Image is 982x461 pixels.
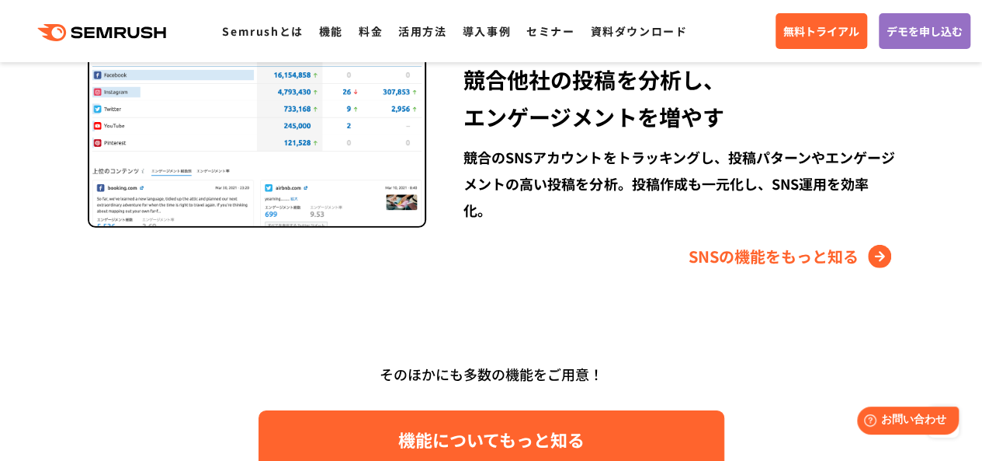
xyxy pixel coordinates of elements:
a: 導入事例 [463,23,511,39]
span: デモを申し込む [887,23,963,40]
div: 競合他社の投稿を分析し、 エンゲージメントを増やす [463,61,894,135]
a: 資料ダウンロード [590,23,687,39]
div: そのほかにも多数の機能をご用意！ [45,360,938,389]
a: セミナー [526,23,574,39]
a: デモを申し込む [879,13,970,49]
a: 無料トライアル [776,13,867,49]
a: SNSの機能をもっと知る [689,244,895,269]
a: 料金 [359,23,383,39]
a: 活用方法 [398,23,446,39]
div: 競合のSNSアカウントをトラッキングし、投稿パターンやエンゲージメントの高い投稿を分析。投稿作成も一元化し、SNS運用を効率化。 [463,144,894,223]
span: 無料トライアル [783,23,859,40]
a: 機能 [319,23,343,39]
a: Semrushとは [222,23,303,39]
iframe: Help widget launcher [844,400,965,444]
span: 機能についてもっと知る [398,426,585,453]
